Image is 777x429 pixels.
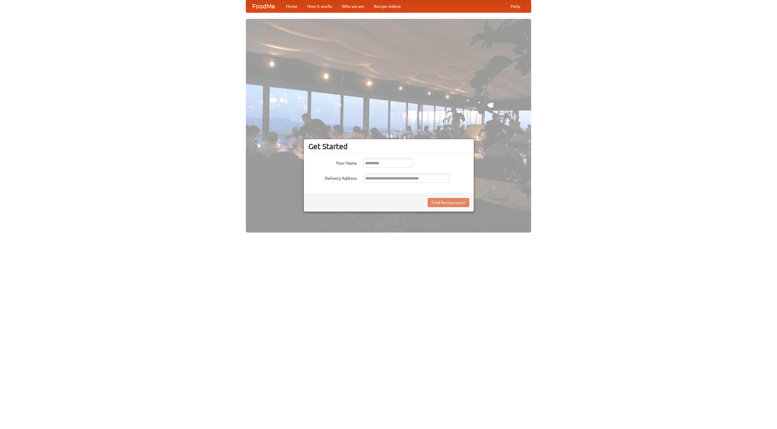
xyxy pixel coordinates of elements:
a: FoodMe [246,0,281,12]
a: Home [281,0,302,12]
label: Your Name [308,159,357,166]
a: How it works [302,0,337,12]
a: Who we are [337,0,369,12]
h3: Get Started [308,142,469,151]
button: Find Restaurants! [428,198,469,207]
a: Recipe videos [369,0,405,12]
label: Delivery Address [308,174,357,181]
a: Help [506,0,525,12]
